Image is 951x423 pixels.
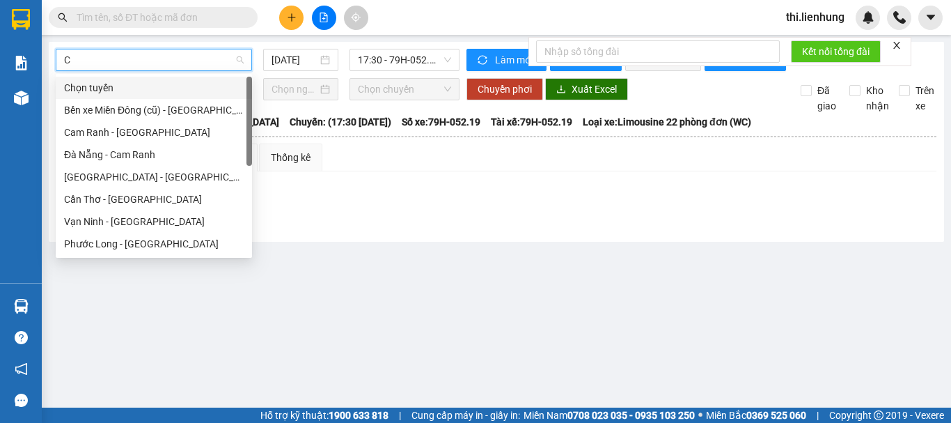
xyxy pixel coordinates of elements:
[918,6,943,30] button: caret-down
[746,410,806,421] strong: 0369 525 060
[15,362,28,376] span: notification
[64,169,244,185] div: [GEOGRAPHIC_DATA] - [GEOGRAPHIC_DATA]
[812,83,842,114] span: Đã giao
[56,233,252,255] div: Phước Long - Vạn Ninh
[524,408,695,423] span: Miền Nam
[706,408,806,423] span: Miền Bắc
[466,78,543,100] button: Chuyển phơi
[329,410,388,421] strong: 1900 633 818
[64,214,244,229] div: Vạn Ninh - [GEOGRAPHIC_DATA]
[583,114,751,130] span: Loại xe: Limousine 22 phòng đơn (WC)
[860,83,895,114] span: Kho nhận
[319,13,329,22] span: file-add
[64,80,244,95] div: Chọn tuyến
[567,410,695,421] strong: 0708 023 035 - 0935 103 250
[358,49,451,70] span: 17:30 - 79H-052.19
[874,410,883,420] span: copyright
[893,11,906,24] img: phone-icon
[272,52,317,68] input: 13/10/2025
[536,40,780,63] input: Nhập số tổng đài
[312,6,336,30] button: file-add
[290,114,391,130] span: Chuyến: (17:30 [DATE])
[399,408,401,423] span: |
[491,114,572,130] span: Tài xế: 79H-052.19
[56,77,252,99] div: Chọn tuyến
[791,40,881,63] button: Kết nối tổng đài
[910,83,940,114] span: Trên xe
[260,408,388,423] span: Hỗ trợ kỹ thuật:
[271,150,311,165] div: Thống kê
[14,56,29,70] img: solution-icon
[272,82,317,97] input: Chọn ngày
[64,236,244,252] div: Phước Long - [GEOGRAPHIC_DATA]
[892,40,902,50] span: close
[15,394,28,407] span: message
[495,52,535,68] span: Làm mới
[698,413,702,418] span: ⚪️
[12,9,30,30] img: logo-vxr
[14,299,29,314] img: warehouse-icon
[56,210,252,233] div: Vạn Ninh - Phước Long
[64,192,244,207] div: Cần Thơ - [GEOGRAPHIC_DATA]
[402,114,480,130] span: Số xe: 79H-052.19
[344,6,368,30] button: aim
[56,188,252,210] div: Cần Thơ - Nha Trang
[77,10,241,25] input: Tìm tên, số ĐT hoặc mã đơn
[802,44,870,59] span: Kết nối tổng đài
[56,144,252,166] div: Đà Nẵng - Cam Ranh
[64,102,244,118] div: Bến xe Miền Đông (cũ) - [GEOGRAPHIC_DATA]
[64,147,244,162] div: Đà Nẵng - Cam Ranh
[925,11,937,24] span: caret-down
[775,8,856,26] span: thi.lienhung
[358,79,451,100] span: Chọn chuyến
[56,166,252,188] div: Nha Trang - Cần Thơ
[545,78,628,100] button: downloadXuất Excel
[64,125,244,140] div: Cam Ranh - [GEOGRAPHIC_DATA]
[351,13,361,22] span: aim
[56,121,252,144] div: Cam Ranh - Đà Nẵng
[56,99,252,121] div: Bến xe Miền Đông (cũ) - Nha Trang
[478,55,489,66] span: sync
[862,11,874,24] img: icon-new-feature
[279,6,304,30] button: plus
[15,331,28,344] span: question-circle
[287,13,297,22] span: plus
[817,408,819,423] span: |
[14,91,29,105] img: warehouse-icon
[466,49,547,71] button: syncLàm mới
[58,13,68,22] span: search
[411,408,520,423] span: Cung cấp máy in - giấy in:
